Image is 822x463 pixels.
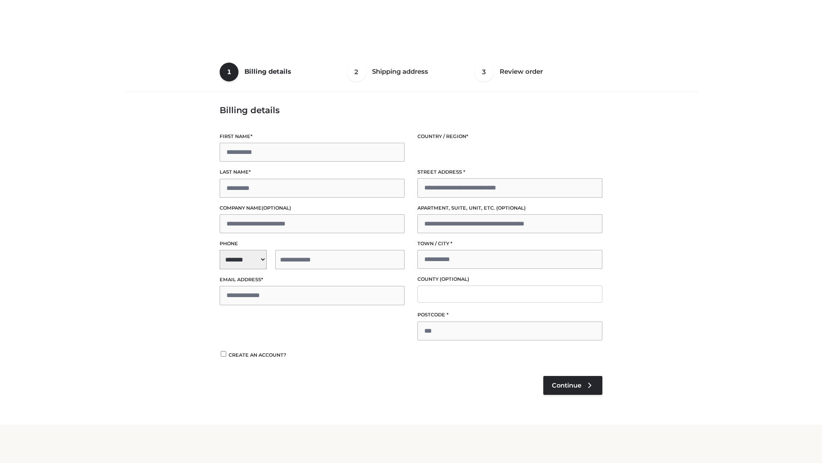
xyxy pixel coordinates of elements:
[220,276,405,284] label: Email address
[417,240,602,248] label: Town / City
[262,205,291,211] span: (optional)
[496,205,526,211] span: (optional)
[417,204,602,212] label: Apartment, suite, unit, etc.
[552,382,581,389] span: Continue
[543,376,602,395] a: Continue
[220,204,405,212] label: Company name
[220,351,227,357] input: Create an account?
[220,240,405,248] label: Phone
[417,132,602,141] label: Country / Region
[417,275,602,283] label: County
[417,168,602,176] label: Street address
[220,132,405,141] label: First name
[417,311,602,319] label: Postcode
[229,352,286,358] span: Create an account?
[220,168,405,176] label: Last name
[440,276,469,282] span: (optional)
[220,105,602,115] h3: Billing details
